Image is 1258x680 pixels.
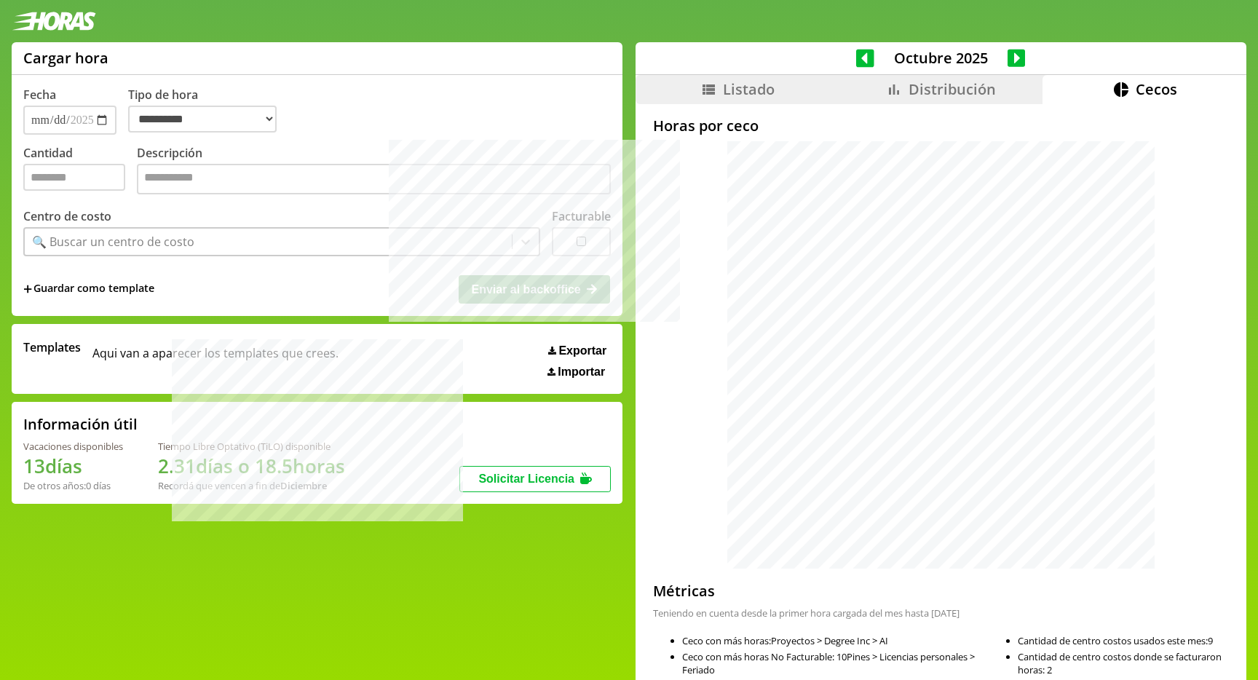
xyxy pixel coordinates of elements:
[909,79,996,99] span: Distribución
[23,440,123,453] div: Vacaciones disponibles
[158,453,345,479] h1: 2.31 días o 18.5 horas
[682,634,978,647] li: Ceco con más horas: Proyectos > Degree Inc > AI
[32,234,194,250] div: 🔍 Buscar un centro de costo
[128,87,288,135] label: Tipo de hora
[23,479,123,492] div: De otros años: 0 días
[682,650,978,676] li: Ceco con más horas No Facturable: 10Pines > Licencias personales > Feriado
[1018,634,1235,647] li: Cantidad de centro costos usados este mes: 9
[23,164,125,191] input: Cantidad
[653,606,960,620] span: Teniendo en cuenta desde la primer hora cargada del mes hasta [DATE]
[92,339,339,379] span: Aqui van a aparecer los templates que crees.
[653,581,960,601] h2: Métricas
[23,339,81,355] span: Templates
[23,281,32,297] span: +
[558,344,606,357] span: Exportar
[158,440,345,453] div: Tiempo Libre Optativo (TiLO) disponible
[12,12,96,31] img: logotipo
[137,145,611,198] label: Descripción
[23,414,138,434] h2: Información útil
[478,473,574,485] span: Solicitar Licencia
[280,479,327,492] b: Diciembre
[23,145,137,198] label: Cantidad
[1018,650,1235,676] li: Cantidad de centro costos donde se facturaron horas: 2
[1136,79,1177,99] span: Cecos
[23,453,123,479] h1: 13 días
[23,281,154,297] span: +Guardar como template
[874,48,1008,68] span: Octubre 2025
[558,365,605,379] span: Importar
[723,79,775,99] span: Listado
[128,106,277,133] select: Tipo de hora
[137,164,611,194] textarea: Descripción
[636,116,759,135] h2: Horas por ceco
[23,48,108,68] h1: Cargar hora
[459,466,611,492] button: Solicitar Licencia
[552,208,611,224] label: Facturable
[544,344,611,358] button: Exportar
[23,208,111,224] label: Centro de costo
[23,87,56,103] label: Fecha
[158,479,345,492] div: Recordá que vencen a fin de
